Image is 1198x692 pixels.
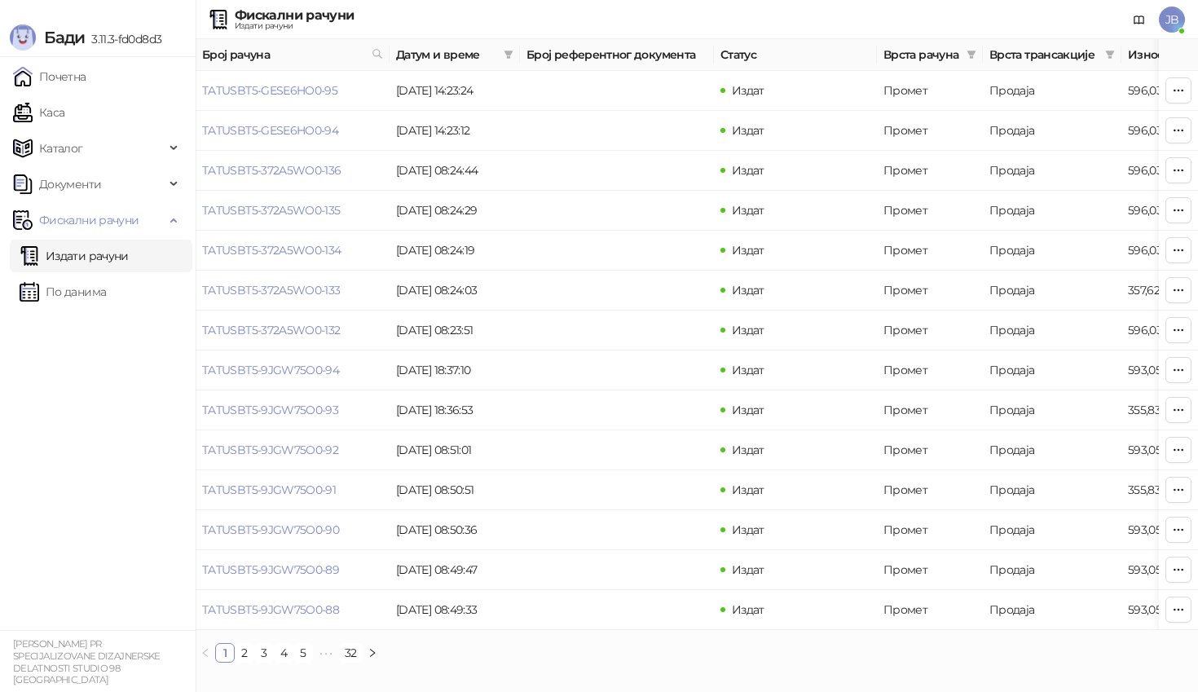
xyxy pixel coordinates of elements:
[877,151,983,191] td: Промет
[1105,50,1115,60] span: filter
[390,470,520,510] td: [DATE] 08:50:51
[983,350,1121,390] td: Продаја
[13,60,86,93] a: Почетна
[202,443,338,457] a: TATUSBT5-9JGW75O0-92
[235,9,354,22] div: Фискални рачуни
[39,168,101,201] span: Документи
[339,643,363,663] li: 32
[390,550,520,590] td: [DATE] 08:49:47
[877,71,983,111] td: Промет
[983,590,1121,630] td: Продаја
[883,46,960,64] span: Врста рачуна
[202,403,338,417] a: TATUSBT5-9JGW75O0-93
[390,231,520,271] td: [DATE] 08:24:19
[983,430,1121,470] td: Продаја
[275,644,293,662] a: 4
[390,151,520,191] td: [DATE] 08:24:44
[215,643,235,663] li: 1
[196,271,390,311] td: TATUSBT5-372A5WO0-133
[983,151,1121,191] td: Продаја
[714,39,877,71] th: Статус
[202,283,341,298] a: TATUSBT5-372A5WO0-133
[390,590,520,630] td: [DATE] 08:49:33
[732,123,764,138] span: Издат
[500,42,517,67] span: filter
[10,24,36,51] img: Logo
[732,243,764,258] span: Издат
[196,510,390,550] td: TATUSBT5-9JGW75O0-90
[877,271,983,311] td: Промет
[877,430,983,470] td: Промет
[196,151,390,191] td: TATUSBT5-372A5WO0-136
[983,39,1121,71] th: Врста трансакције
[313,643,339,663] span: •••
[236,644,253,662] a: 2
[202,83,337,98] a: TATUSBT5-GESE6HO0-95
[390,350,520,390] td: [DATE] 18:37:10
[1102,42,1118,67] span: filter
[732,562,764,577] span: Издат
[202,363,339,377] a: TATUSBT5-9JGW75O0-94
[983,510,1121,550] td: Продаја
[202,163,341,178] a: TATUSBT5-372A5WO0-136
[368,648,377,658] span: right
[877,590,983,630] td: Промет
[1126,7,1152,33] a: Документација
[390,430,520,470] td: [DATE] 08:51:01
[340,644,362,662] a: 32
[732,602,764,617] span: Издат
[983,231,1121,271] td: Продаја
[877,510,983,550] td: Промет
[732,522,764,537] span: Издат
[877,390,983,430] td: Промет
[202,323,341,337] a: TATUSBT5-372A5WO0-132
[196,350,390,390] td: TATUSBT5-9JGW75O0-94
[877,191,983,231] td: Промет
[235,22,354,30] div: Издати рачуни
[983,191,1121,231] td: Продаја
[983,271,1121,311] td: Продаја
[363,643,382,663] li: Следећа страна
[967,50,976,60] span: filter
[196,231,390,271] td: TATUSBT5-372A5WO0-134
[877,350,983,390] td: Промет
[732,83,764,98] span: Издат
[202,522,339,537] a: TATUSBT5-9JGW75O0-90
[363,643,382,663] button: right
[196,311,390,350] td: TATUSBT5-372A5WO0-132
[200,648,210,658] span: left
[196,470,390,510] td: TATUSBT5-9JGW75O0-91
[202,123,338,138] a: TATUSBT5-GESE6HO0-94
[202,562,339,577] a: TATUSBT5-9JGW75O0-89
[202,483,336,497] a: TATUSBT5-9JGW75O0-91
[196,590,390,630] td: TATUSBT5-9JGW75O0-88
[196,390,390,430] td: TATUSBT5-9JGW75O0-93
[20,240,129,272] a: Издати рачуни
[877,111,983,151] td: Промет
[989,46,1099,64] span: Врста трансакције
[983,311,1121,350] td: Продаја
[877,311,983,350] td: Промет
[13,96,64,129] a: Каса
[390,311,520,350] td: [DATE] 08:23:51
[390,510,520,550] td: [DATE] 08:50:36
[20,275,106,308] a: По данима
[732,443,764,457] span: Издат
[732,403,764,417] span: Издат
[196,39,390,71] th: Број рачуна
[216,644,234,662] a: 1
[1159,7,1185,33] span: JB
[39,204,139,236] span: Фискални рачуни
[504,50,513,60] span: filter
[877,39,983,71] th: Врста рачуна
[877,550,983,590] td: Промет
[390,111,520,151] td: [DATE] 14:23:12
[274,643,293,663] li: 4
[732,323,764,337] span: Издат
[196,191,390,231] td: TATUSBT5-372A5WO0-135
[202,203,341,218] a: TATUSBT5-372A5WO0-135
[396,46,497,64] span: Датум и време
[390,191,520,231] td: [DATE] 08:24:29
[877,470,983,510] td: Промет
[520,39,714,71] th: Број референтног документа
